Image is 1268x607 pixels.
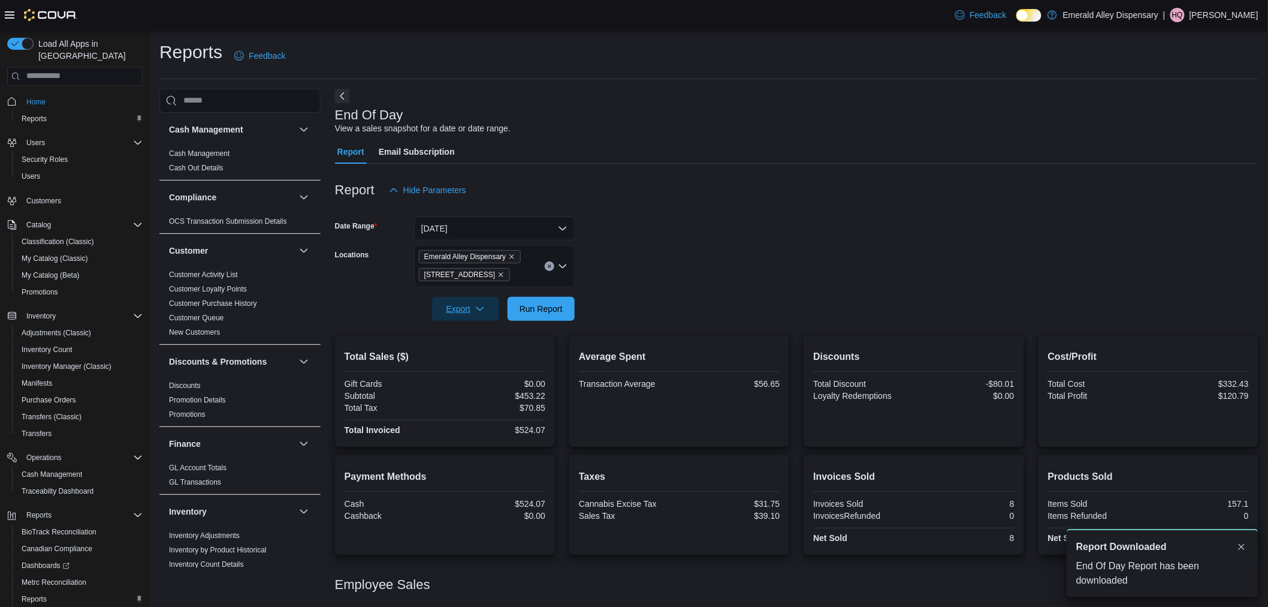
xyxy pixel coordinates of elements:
button: Cash Management [169,124,294,136]
div: Loyalty Redemptions [813,391,911,401]
div: $453.22 [447,391,545,401]
button: Catalog [22,218,56,232]
a: Home [22,95,50,109]
span: My Catalog (Classic) [17,251,143,266]
a: Users [17,169,45,184]
button: Inventory Count [12,341,147,358]
div: $332.43 [1151,379,1249,389]
div: Invoices Sold [813,499,911,509]
span: Emerald Alley Dispensary [424,251,506,263]
span: Reports [22,594,47,604]
strong: Net Sold [813,533,847,543]
h2: Average Spent [579,350,780,364]
span: Promotions [169,410,206,419]
button: Home [2,93,147,110]
span: Hide Parameters [403,184,466,196]
button: Adjustments (Classic) [12,324,147,341]
div: Discounts & Promotions [159,378,321,426]
div: Cashback [345,511,443,521]
button: Inventory Manager (Classic) [12,358,147,375]
div: $39.10 [682,511,780,521]
span: OCS Transaction Submission Details [169,217,287,226]
a: Reports [17,112,52,126]
span: BioTrack Reconciliation [17,525,143,539]
div: Sales Tax [579,511,677,521]
button: Customer [169,245,294,257]
a: Inventory Count Details [169,560,244,569]
h2: Cost/Profit [1048,350,1249,364]
span: Run Report [520,303,563,315]
button: Purchase Orders [12,392,147,408]
a: GL Transactions [169,478,221,486]
h2: Taxes [579,470,780,484]
a: New Customers [169,328,220,336]
span: Metrc Reconciliation [17,575,143,590]
span: GL Account Totals [169,463,227,473]
span: Traceabilty Dashboard [22,486,93,496]
span: Manifests [17,376,143,390]
button: Users [2,134,147,151]
span: Classification (Classic) [22,237,94,247]
button: Classification (Classic) [12,233,147,250]
button: Customers [2,192,147,209]
a: My Catalog (Classic) [17,251,93,266]
button: Finance [169,438,294,450]
div: Hunter Quinten [1170,8,1185,22]
span: My Catalog (Beta) [22,271,80,280]
a: Inventory Count [17,342,77,357]
h3: Customer [169,245,208,257]
div: Cannabis Excise Tax [579,499,677,509]
span: Transfers [22,429,52,438]
label: Locations [335,250,369,260]
button: Operations [22,450,67,465]
span: Users [26,138,45,148]
button: Discounts & Promotions [169,356,294,368]
span: Report Downloaded [1076,540,1167,554]
span: Customer Activity List [169,270,238,280]
a: Customer Loyalty Points [169,285,247,293]
span: Canadian Compliance [22,544,92,554]
h2: Discounts [813,350,1014,364]
span: Inventory Manager (Classic) [22,362,111,371]
div: Total Profit [1048,391,1146,401]
span: Customer Purchase History [169,299,257,308]
div: Items Refunded [1048,511,1146,521]
span: Transfers (Classic) [17,410,143,424]
button: Inventory [169,506,294,518]
button: Clear input [545,262,554,271]
span: 1141 NW 1st Street [419,268,511,281]
span: Classification (Classic) [17,235,143,249]
div: Compliance [159,214,321,233]
strong: Total Invoiced [345,425,400,435]
a: Inventory Manager (Classic) [17,359,116,374]
a: Inventory by Product Historical [169,546,267,554]
button: Open list of options [558,262,567,271]
a: Traceabilty Dashboard [17,484,98,498]
a: Transfers [17,426,56,441]
a: Customer Purchase History [169,299,257,308]
button: Security Roles [12,151,147,168]
div: Total Discount [813,379,911,389]
button: Finance [297,437,311,451]
span: Transfers (Classic) [22,412,81,422]
a: Dashboards [17,558,74,573]
span: Email Subscription [379,140,455,164]
span: Feedback [970,9,1006,21]
span: Cash Management [17,467,143,482]
a: Purchase Orders [17,393,81,407]
span: Security Roles [22,155,68,164]
p: Emerald Alley Dispensary [1063,8,1159,22]
img: Cova [24,9,77,21]
span: [STREET_ADDRESS] [424,269,496,281]
span: Promotion Details [169,395,226,405]
span: My Catalog (Beta) [17,268,143,283]
span: Inventory [22,309,143,323]
span: Purchase Orders [22,395,76,405]
a: Dashboards [12,557,147,574]
a: Feedback [230,44,290,68]
span: Catalog [22,218,143,232]
span: Promotions [22,287,58,297]
button: Users [22,136,50,150]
